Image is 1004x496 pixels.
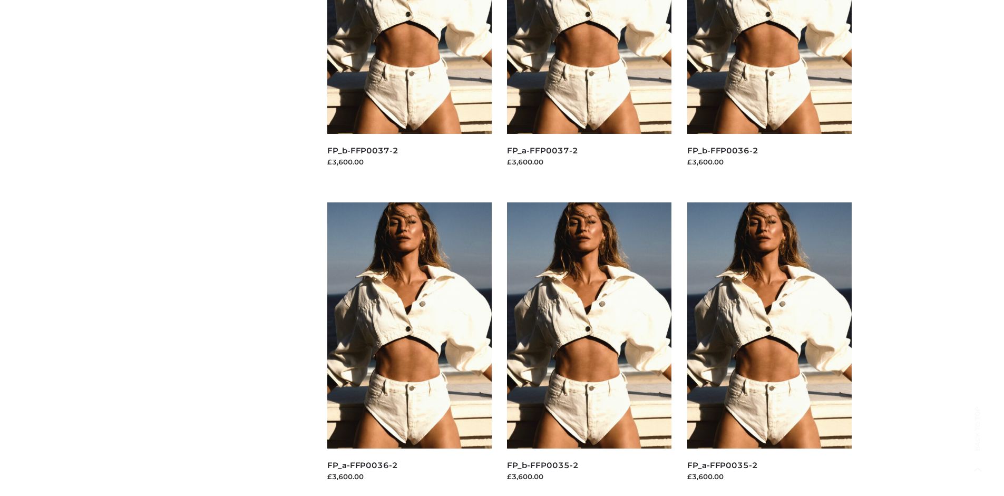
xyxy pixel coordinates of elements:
div: £3,600.00 [507,157,671,167]
span: Back to top [964,425,991,451]
a: FP_b-FFP0035-2 [507,460,578,470]
a: FP_a-FFP0035-2 [687,460,758,470]
a: FP_b-FFP0036-2 [687,145,758,155]
a: FP_a-FFP0037-2 [507,145,578,155]
div: £3,600.00 [507,471,671,482]
div: £3,600.00 [687,157,852,167]
a: FP_b-FFP0037-2 [327,145,398,155]
div: £3,600.00 [687,471,852,482]
a: FP_a-FFP0036-2 [327,460,398,470]
div: £3,600.00 [327,471,492,482]
div: £3,600.00 [327,157,492,167]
